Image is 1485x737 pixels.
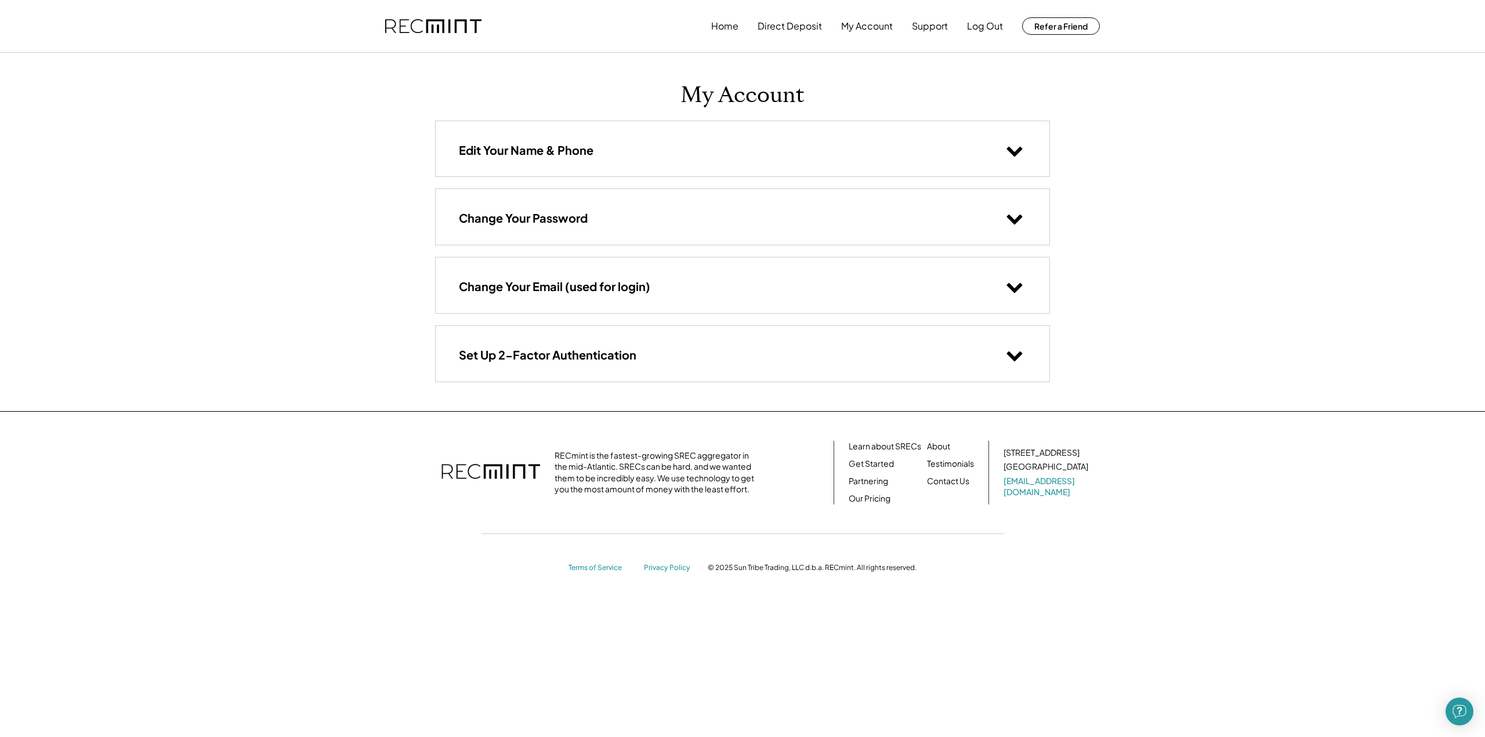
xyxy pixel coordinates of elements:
a: Contact Us [927,475,969,487]
button: Home [711,14,738,38]
a: [EMAIL_ADDRESS][DOMAIN_NAME] [1004,475,1091,498]
a: About [927,441,950,452]
h3: Change Your Password [459,210,588,226]
button: Log Out [967,14,1003,38]
a: Learn about SRECs [849,441,921,452]
h3: Change Your Email (used for login) [459,279,650,294]
div: RECmint is the fastest-growing SREC aggregator in the mid-Atlantic. SRECs can be hard, and we wan... [555,450,760,495]
button: Support [912,14,948,38]
h1: My Account [680,82,805,109]
div: [STREET_ADDRESS] [1004,447,1080,459]
a: Get Started [849,458,894,470]
button: My Account [841,14,893,38]
h3: Edit Your Name & Phone [459,143,593,158]
a: Our Pricing [849,493,890,504]
div: © 2025 Sun Tribe Trading, LLC d.b.a. RECmint. All rights reserved. [708,563,917,572]
button: Direct Deposit [758,14,822,38]
a: Privacy Policy [644,563,696,573]
div: Open Intercom Messenger [1446,698,1473,725]
h3: Set Up 2-Factor Authentication [459,347,636,362]
div: [GEOGRAPHIC_DATA] [1004,461,1088,473]
button: Refer a Friend [1022,17,1100,35]
a: Testimonials [927,458,974,470]
img: recmint-logotype%403x.png [385,19,481,34]
a: Terms of Service [568,563,632,573]
img: recmint-logotype%403x.png [441,452,540,493]
a: Partnering [849,475,888,487]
